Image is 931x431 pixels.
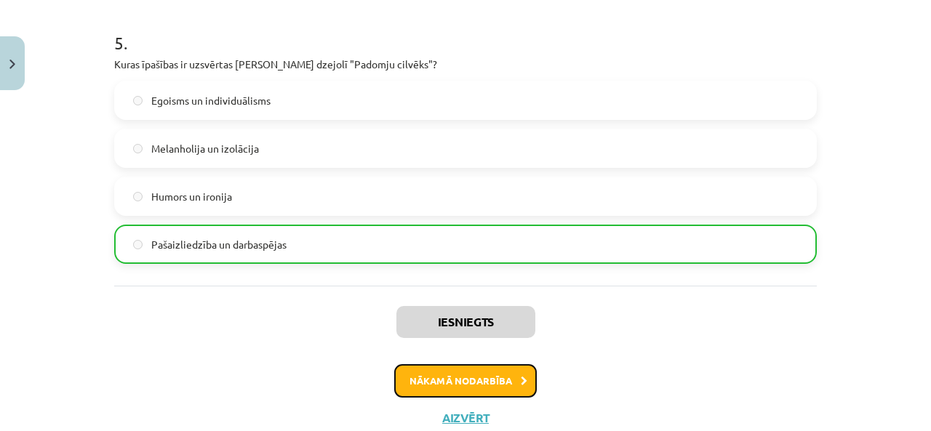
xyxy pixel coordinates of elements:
[151,237,287,252] span: Pašaizliedzība un darbaspējas
[9,60,15,69] img: icon-close-lesson-0947bae3869378f0d4975bcd49f059093ad1ed9edebbc8119c70593378902aed.svg
[133,96,143,105] input: Egoisms un individuālisms
[151,141,259,156] span: Melanholija un izolācija
[396,306,535,338] button: Iesniegts
[133,144,143,153] input: Melanholija un izolācija
[438,411,493,425] button: Aizvērt
[151,189,232,204] span: Humors un ironija
[133,192,143,201] input: Humors un ironija
[133,240,143,249] input: Pašaizliedzība un darbaspējas
[114,7,817,52] h1: 5 .
[151,93,271,108] span: Egoisms un individuālisms
[114,57,817,72] p: Kuras īpašības ir uzsvērtas [PERSON_NAME] dzejolī "Padomju cilvēks"?
[394,364,537,398] button: Nākamā nodarbība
